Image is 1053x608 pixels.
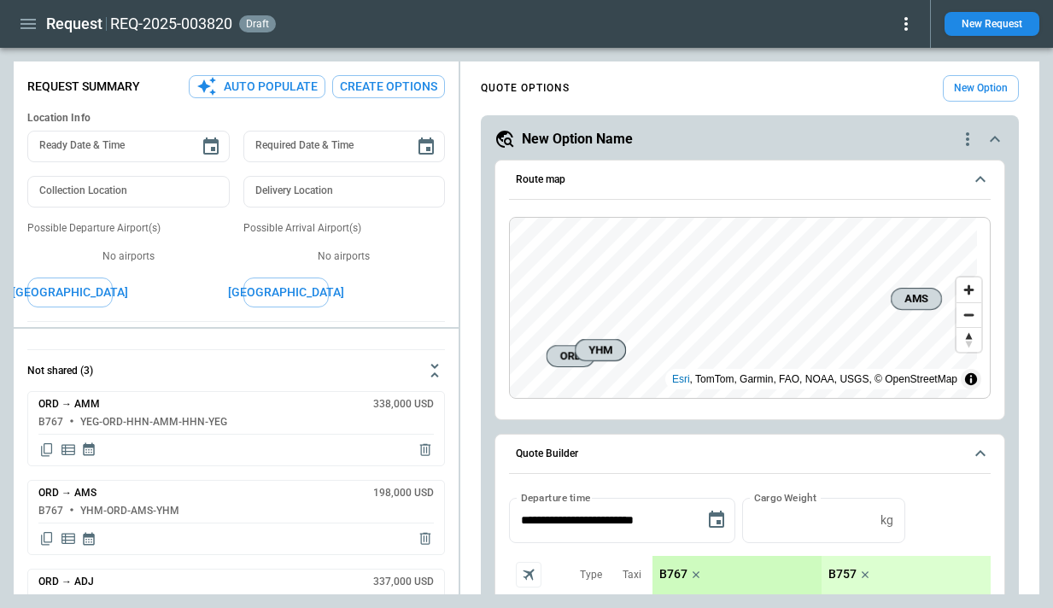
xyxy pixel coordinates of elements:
h6: B767 [38,506,63,517]
h6: 337,000 USD [373,576,434,588]
p: B767 [659,567,687,582]
span: Display quote schedule [81,441,97,459]
div: Route map [509,217,991,400]
span: AMS [898,290,934,307]
button: New Option Namequote-option-actions [494,129,1005,149]
button: [GEOGRAPHIC_DATA] [27,278,113,307]
h6: Not shared (3) [27,365,93,377]
button: Auto Populate [189,75,325,98]
label: Cargo Weight [754,490,816,505]
button: Reset bearing to north [956,327,981,352]
span: Display detailed quote content [60,441,77,459]
span: Delete quote [417,530,434,547]
p: B757 [828,567,857,582]
h1: Request [46,14,102,34]
button: Zoom out [956,302,981,327]
button: Choose date [194,130,228,164]
div: quote-option-actions [957,129,978,149]
h2: REQ-2025-003820 [110,14,232,34]
button: Quote Builder [509,435,991,474]
p: Request Summary [27,79,140,94]
h6: ORD → ADJ [38,576,94,588]
p: Possible Departure Airport(s) [27,221,230,236]
span: draft [243,18,272,30]
div: , TomTom, Garmin, FAO, NOAA, USGS, © OpenStreetMap [672,371,957,388]
a: Esri [672,373,690,385]
button: [GEOGRAPHIC_DATA] [243,278,329,307]
h6: 338,000 USD [373,399,434,410]
button: New Request [945,12,1039,36]
span: Copy quote content [38,441,56,459]
span: YHM [582,342,618,359]
h6: B767 [38,594,63,605]
button: Create Options [332,75,445,98]
button: New Option [943,75,1019,102]
p: Taxi [623,568,641,582]
h6: Route map [516,174,565,185]
h6: YEG-ORD-HHN-ADJ-HHN-YEG [80,594,221,605]
h6: YHM-ORD-AMS-YHM [80,506,179,517]
label: Departure time [521,490,591,505]
span: Copy quote content [38,530,56,547]
button: Choose date, selected date is Sep 15, 2025 [699,503,734,537]
button: Not shared (3) [27,350,445,391]
button: Zoom in [956,278,981,302]
button: Route map [509,161,991,200]
button: Choose date [409,130,443,164]
h6: ORD → AMS [38,488,97,499]
span: Display detailed quote content [60,530,77,547]
p: kg [880,513,893,528]
p: Possible Arrival Airport(s) [243,221,446,236]
span: Display quote schedule [81,530,97,547]
p: No airports [27,249,230,264]
p: No airports [243,249,446,264]
span: Delete quote [417,441,434,459]
canvas: Map [510,218,977,399]
h5: New Option Name [522,130,633,149]
span: ORD [554,348,588,365]
h6: B767 [38,417,63,428]
summary: Toggle attribution [961,369,981,389]
h4: QUOTE OPTIONS [481,85,570,92]
h6: Location Info [27,112,445,125]
p: Type [580,568,602,582]
h6: Quote Builder [516,448,578,459]
h6: YEG-ORD-HHN-AMM-HHN-YEG [80,417,227,428]
h6: ORD → AMM [38,399,100,410]
span: Aircraft selection [516,562,541,588]
h6: 198,000 USD [373,488,434,499]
